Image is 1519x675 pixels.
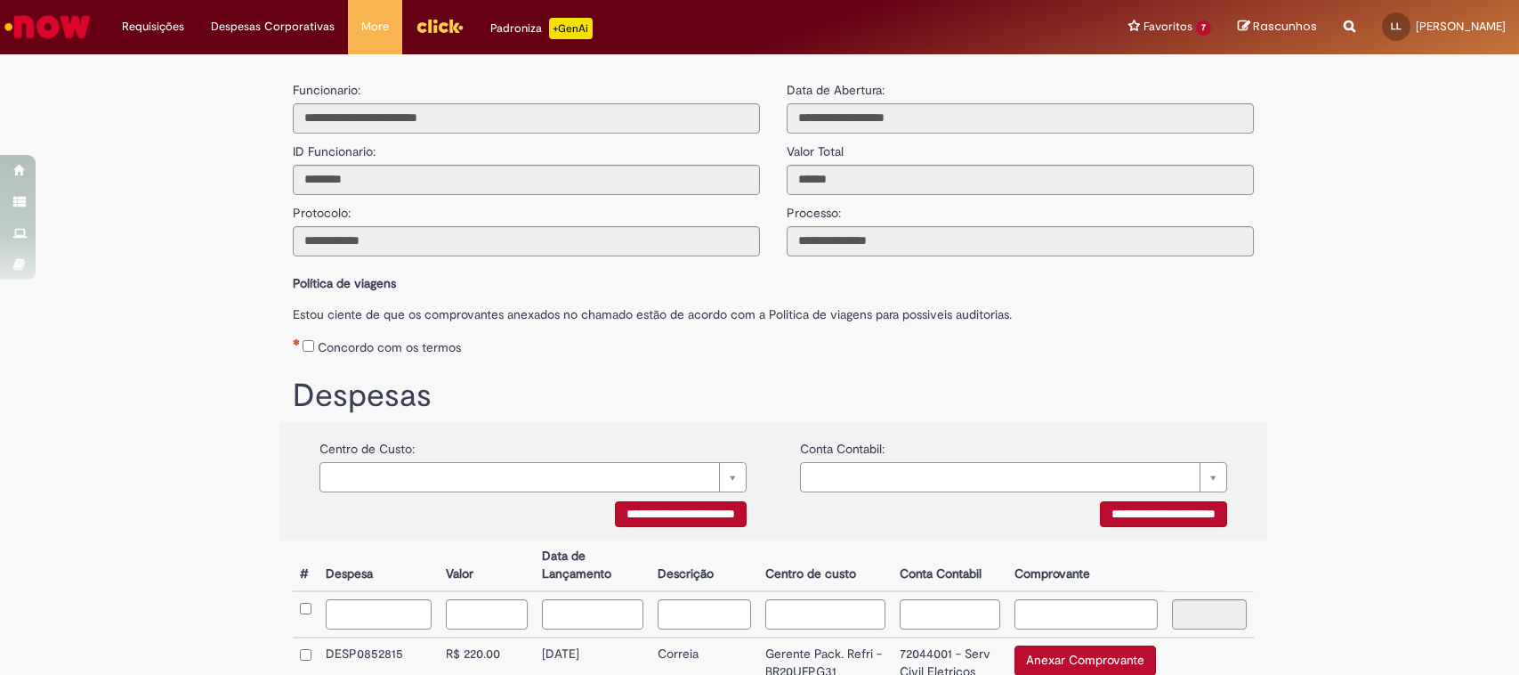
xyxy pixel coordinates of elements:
label: Protocolo: [293,195,351,222]
b: Política de viagens [293,275,396,291]
img: ServiceNow [2,9,93,45]
label: Estou ciente de que os comprovantes anexados no chamado estão de acordo com a Politica de viagens... [293,297,1254,323]
label: Funcionario: [293,81,360,99]
label: Conta Contabil: [800,431,885,458]
span: LL [1391,20,1402,32]
span: 7 [1196,20,1211,36]
label: Concordo com os termos [318,338,461,356]
th: Data de Lançamento [535,541,650,591]
label: Data de Abertura: [787,81,885,99]
span: Rascunhos [1253,18,1317,35]
div: Padroniza [490,18,593,39]
h1: Despesas [293,378,1254,414]
a: Limpar campo {0} [319,462,747,492]
label: Valor Total [787,134,844,160]
th: Valor [439,541,535,591]
a: Rascunhos [1238,19,1317,36]
span: [PERSON_NAME] [1416,19,1506,34]
th: Centro de custo [758,541,893,591]
th: Despesa [319,541,439,591]
th: Descrição [650,541,758,591]
span: Despesas Corporativas [211,18,335,36]
label: Processo: [787,195,841,222]
label: Centro de Custo: [319,431,415,458]
span: More [361,18,389,36]
span: Requisições [122,18,184,36]
p: +GenAi [549,18,593,39]
th: Comprovante [1007,541,1166,591]
a: Limpar campo {0} [800,462,1227,492]
img: click_logo_yellow_360x200.png [416,12,464,39]
label: ID Funcionario: [293,134,376,160]
span: Favoritos [1143,18,1192,36]
th: Conta Contabil [893,541,1007,591]
th: # [293,541,319,591]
